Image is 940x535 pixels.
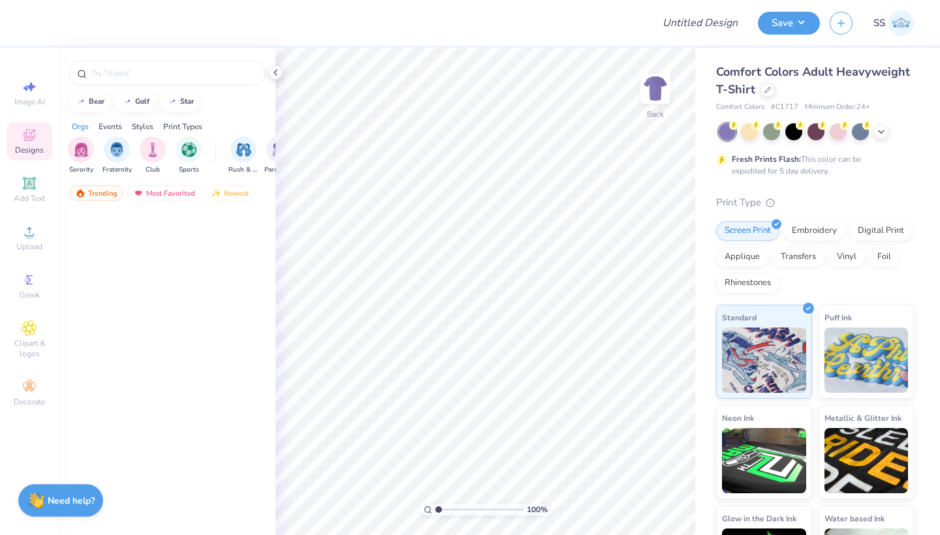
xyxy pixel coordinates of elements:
[652,10,748,36] input: Untitled Design
[127,185,201,201] div: Most Favorited
[167,98,178,106] img: trend_line.gif
[15,145,44,155] span: Designs
[90,67,257,80] input: Try "Alpha"
[722,311,757,324] span: Standard
[722,411,754,425] span: Neon Ink
[722,428,806,493] img: Neon Ink
[132,121,153,132] div: Styles
[828,247,865,267] div: Vinyl
[68,136,94,175] div: filter for Sorority
[647,108,664,120] div: Back
[135,98,149,105] div: golf
[20,290,40,300] span: Greek
[69,185,123,201] div: Trending
[869,247,900,267] div: Foil
[48,495,95,507] strong: Need help?
[824,311,852,324] span: Puff Ink
[72,121,89,132] div: Orgs
[7,338,52,359] span: Clipart & logos
[102,136,132,175] button: filter button
[732,154,801,164] strong: Fresh Prints Flash:
[122,98,133,106] img: trend_line.gif
[211,189,221,198] img: Newest.gif
[102,136,132,175] div: filter for Fraternity
[75,189,86,198] img: trending.gif
[181,142,196,157] img: Sports Image
[824,411,901,425] span: Metallic & Glitter Ink
[722,512,796,525] span: Glow in the Dark Ink
[176,136,202,175] div: filter for Sports
[873,10,914,36] a: SS
[14,97,45,107] span: Image AI
[76,98,86,106] img: trend_line.gif
[236,142,251,157] img: Rush & Bid Image
[89,98,104,105] div: bear
[716,102,764,113] span: Comfort Colors
[68,136,94,175] button: filter button
[228,136,258,175] div: filter for Rush & Bid
[642,76,668,102] img: Back
[783,221,845,241] div: Embroidery
[14,193,45,204] span: Add Text
[824,512,885,525] span: Water based Ink
[772,247,824,267] div: Transfers
[69,165,93,175] span: Sorority
[716,273,779,293] div: Rhinestones
[888,10,914,36] img: Savannah Snape
[146,142,160,157] img: Club Image
[272,142,287,157] img: Parent's Weekend Image
[228,136,258,175] button: filter button
[180,98,194,105] div: star
[146,165,160,175] span: Club
[716,195,914,210] div: Print Type
[722,328,806,393] img: Standard
[176,136,202,175] button: filter button
[160,92,200,112] button: star
[179,165,199,175] span: Sports
[771,102,798,113] span: # C1717
[99,121,122,132] div: Events
[849,221,913,241] div: Digital Print
[110,142,124,157] img: Fraternity Image
[16,241,42,252] span: Upload
[69,92,110,112] button: bear
[264,165,294,175] span: Parent's Weekend
[805,102,870,113] span: Minimum Order: 24 +
[228,165,258,175] span: Rush & Bid
[264,136,294,175] div: filter for Parent's Weekend
[115,92,155,112] button: golf
[140,136,166,175] div: filter for Club
[102,165,132,175] span: Fraternity
[527,504,548,515] span: 100 %
[205,185,255,201] div: Newest
[716,64,910,97] span: Comfort Colors Adult Heavyweight T-Shirt
[140,136,166,175] button: filter button
[824,428,909,493] img: Metallic & Glitter Ink
[14,397,45,407] span: Decorate
[716,247,768,267] div: Applique
[163,121,202,132] div: Print Types
[716,221,779,241] div: Screen Print
[74,142,89,157] img: Sorority Image
[133,189,144,198] img: most_fav.gif
[758,12,820,35] button: Save
[824,328,909,393] img: Puff Ink
[264,136,294,175] button: filter button
[732,153,892,177] div: This color can be expedited for 5 day delivery.
[873,16,885,31] span: SS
